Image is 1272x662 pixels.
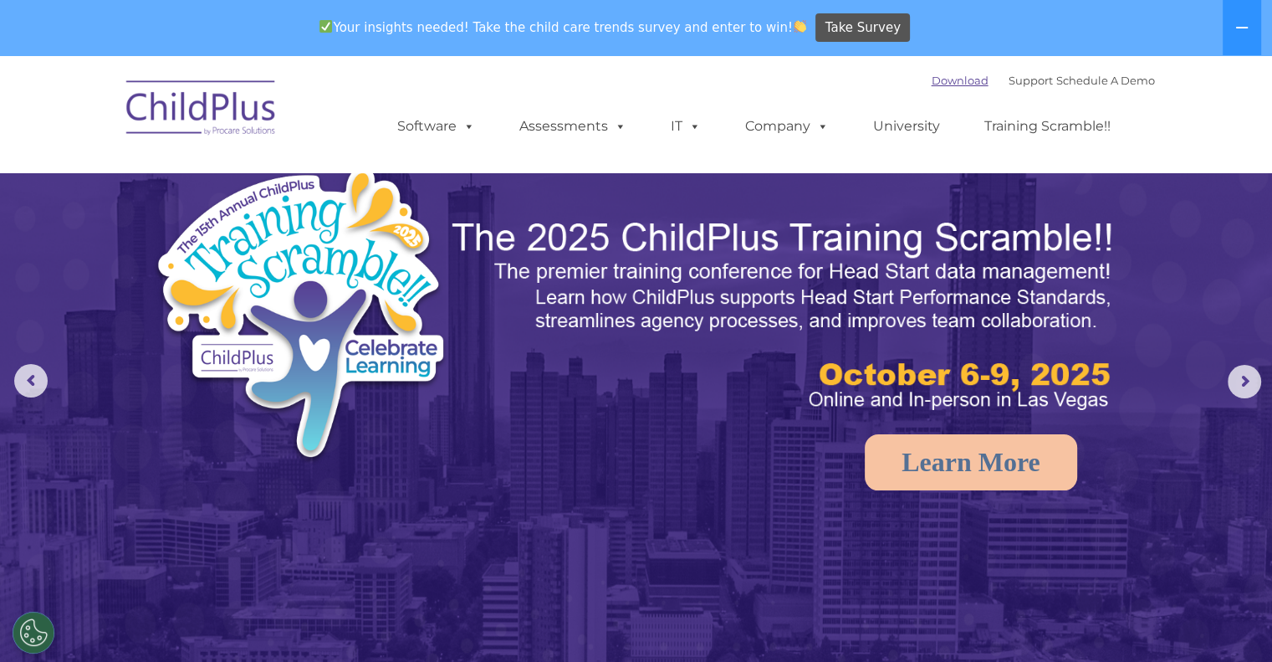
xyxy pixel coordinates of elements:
[932,74,1155,87] font: |
[856,110,957,143] a: University
[313,11,814,44] span: Your insights needed! Take the child care trends survey and enter to win!
[13,612,54,654] button: Cookies Settings
[815,13,910,43] a: Take Survey
[232,179,304,192] span: Phone number
[381,110,492,143] a: Software
[865,434,1077,490] a: Learn More
[968,110,1127,143] a: Training Scramble!!
[825,13,901,43] span: Take Survey
[319,20,332,33] img: ✅
[503,110,643,143] a: Assessments
[1056,74,1155,87] a: Schedule A Demo
[232,110,284,123] span: Last name
[932,74,988,87] a: Download
[654,110,718,143] a: IT
[728,110,845,143] a: Company
[794,20,806,33] img: 👏
[1009,74,1053,87] a: Support
[118,69,285,152] img: ChildPlus by Procare Solutions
